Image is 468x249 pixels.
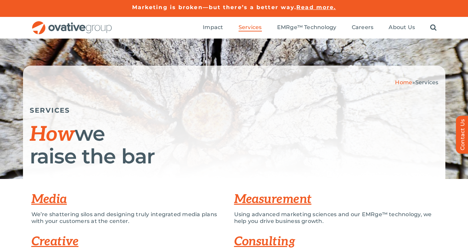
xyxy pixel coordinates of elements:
[31,211,224,225] p: We’re shattering silos and designing truly integrated media plans with your customers at the center.
[395,79,438,86] span: »
[239,24,262,31] a: Services
[30,123,439,167] h1: we raise the bar
[30,106,439,114] h5: SERVICES
[395,79,412,86] a: Home
[203,17,437,39] nav: Menu
[234,234,295,249] a: Consulting
[31,20,113,27] a: OG_Full_horizontal_RGB
[31,192,67,207] a: Media
[430,24,437,31] a: Search
[415,79,439,86] span: Services
[352,24,374,31] a: Careers
[296,4,336,10] a: Read more.
[132,4,297,10] a: Marketing is broken—but there’s a better way.
[30,122,75,147] span: How
[234,192,312,207] a: Measurement
[203,24,223,31] a: Impact
[31,234,79,249] a: Creative
[234,211,437,225] p: Using advanced marketing sciences and our EMRge™ technology, we help you drive business growth.
[389,24,415,31] a: About Us
[277,24,337,31] a: EMRge™ Technology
